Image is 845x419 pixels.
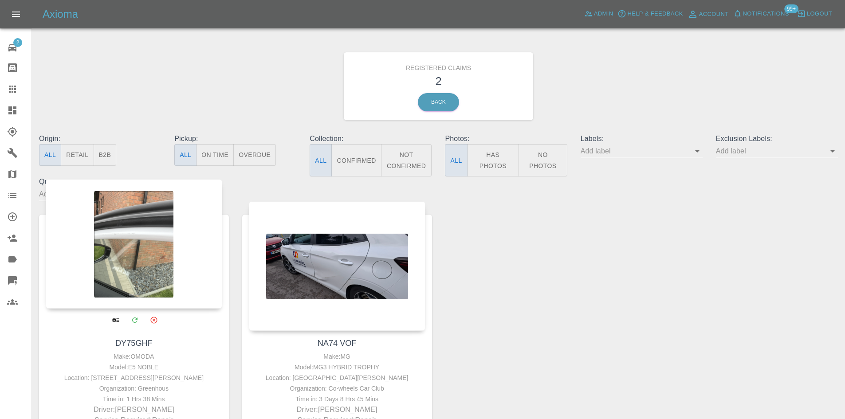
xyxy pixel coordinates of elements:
button: Notifications [731,7,791,21]
a: Modify [126,311,144,329]
input: Add label [581,144,689,158]
button: On Time [196,144,234,166]
button: Overdue [233,144,276,166]
button: No Photos [519,144,567,176]
p: Collection: [310,133,432,144]
h6: Registered Claims [350,59,527,73]
div: Model: E5 NOBLE [48,362,220,372]
span: Logout [807,9,832,19]
button: Not Confirmed [381,144,432,176]
p: Photos: [445,133,567,144]
button: Confirmed [331,144,381,176]
div: Location: [GEOGRAPHIC_DATA][PERSON_NAME] [251,372,423,383]
span: 2 [13,38,22,47]
p: Origin: [39,133,161,144]
input: Add quoter [39,187,148,201]
input: Add label [716,144,825,158]
p: Pickup: [174,133,296,144]
button: B2B [94,144,117,166]
a: Admin [582,7,616,21]
div: Make: MG [251,351,423,362]
div: Organization: Greenhous [48,383,220,394]
div: Organization: Co-wheels Car Club [251,383,423,394]
button: All [174,144,197,166]
button: All [39,144,61,166]
button: Logout [795,7,834,21]
button: All [310,144,332,176]
a: Back [418,93,459,111]
p: Labels: [581,133,703,144]
span: Help & Feedback [627,9,683,19]
button: Retail [61,144,94,166]
span: Account [699,9,729,20]
button: All [445,144,467,176]
div: Time in: 3 Days 8 Hrs 45 Mins [251,394,423,404]
button: Open [826,145,839,157]
div: Model: MG3 HYBRID TROPHY [251,362,423,372]
span: 99+ [784,4,798,13]
button: Archive [145,311,163,329]
p: Driver: [PERSON_NAME] [48,404,220,415]
div: Time in: 1 Hrs 38 Mins [48,394,220,404]
button: Open [691,145,704,157]
span: Notifications [743,9,789,19]
h3: 2 [350,73,527,90]
a: View [106,311,125,329]
span: Admin [594,9,613,19]
button: Open drawer [5,4,27,25]
div: Make: OMODA [48,351,220,362]
a: DY75GHF [115,339,153,348]
button: Help & Feedback [615,7,685,21]
h5: Axioma [43,7,78,21]
button: Has Photos [467,144,519,176]
p: Driver: [PERSON_NAME] [251,404,423,415]
p: Exclusion Labels: [716,133,838,144]
a: NA74 VOF [318,339,357,348]
p: Quoters: [39,176,161,187]
div: Location: [STREET_ADDRESS][PERSON_NAME] [48,372,220,383]
a: Account [685,7,731,21]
